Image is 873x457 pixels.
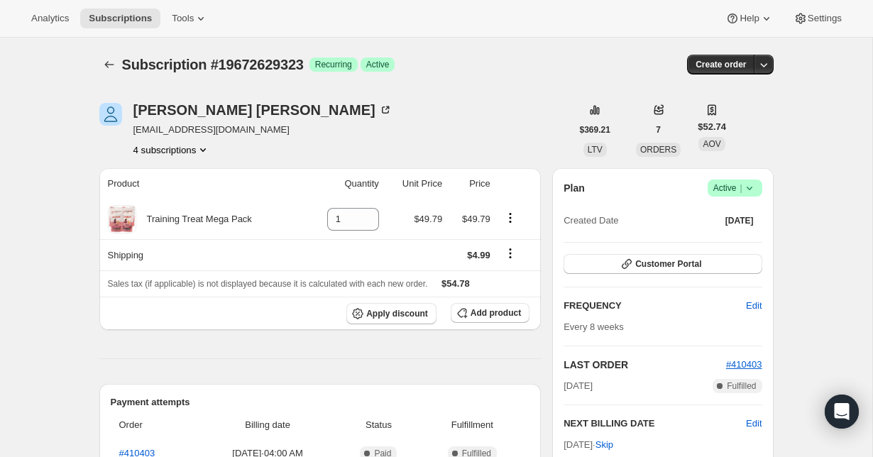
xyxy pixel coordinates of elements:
[163,9,216,28] button: Tools
[785,9,850,28] button: Settings
[499,246,522,261] button: Shipping actions
[698,120,726,134] span: $52.74
[587,434,622,456] button: Skip
[99,103,122,126] span: Shaun Larsen
[31,13,69,24] span: Analytics
[315,59,352,70] span: Recurring
[99,239,304,270] th: Shipping
[713,181,757,195] span: Active
[122,57,304,72] span: Subscription #19672629323
[746,417,762,431] button: Edit
[564,358,726,372] h2: LAST ORDER
[580,124,610,136] span: $369.21
[746,299,762,313] span: Edit
[304,168,383,199] th: Quantity
[703,139,720,149] span: AOV
[737,294,770,317] button: Edit
[588,145,603,155] span: LTV
[640,145,676,155] span: ORDERS
[366,308,428,319] span: Apply discount
[717,9,781,28] button: Help
[89,13,152,24] span: Subscriptions
[99,55,119,75] button: Subscriptions
[727,380,756,392] span: Fulfilled
[462,214,490,224] span: $49.79
[111,409,197,441] th: Order
[108,279,428,289] span: Sales tax (if applicable) is not displayed because it is calculated with each new order.
[564,321,624,332] span: Every 8 weeks
[564,181,585,195] h2: Plan
[687,55,754,75] button: Create order
[471,307,521,319] span: Add product
[499,210,522,226] button: Product actions
[740,13,759,24] span: Help
[441,278,470,289] span: $54.78
[202,418,334,432] span: Billing date
[424,418,522,432] span: Fulfillment
[446,168,495,199] th: Price
[571,120,619,140] button: $369.21
[80,9,160,28] button: Subscriptions
[564,439,613,450] span: [DATE] ·
[111,395,530,409] h2: Payment attempts
[740,182,742,194] span: |
[725,215,754,226] span: [DATE]
[133,143,211,157] button: Product actions
[451,303,529,323] button: Add product
[564,299,746,313] h2: FREQUENCY
[383,168,446,199] th: Unit Price
[726,359,762,370] a: #410403
[656,124,661,136] span: 7
[808,13,842,24] span: Settings
[414,214,442,224] span: $49.79
[564,379,593,393] span: [DATE]
[136,212,252,226] div: Training Treat Mega Pack
[647,120,669,140] button: 7
[346,303,436,324] button: Apply discount
[564,254,762,274] button: Customer Portal
[595,438,613,452] span: Skip
[467,250,490,260] span: $4.99
[825,395,859,429] div: Open Intercom Messenger
[564,214,618,228] span: Created Date
[99,168,304,199] th: Product
[717,211,762,231] button: [DATE]
[635,258,701,270] span: Customer Portal
[133,123,392,137] span: [EMAIL_ADDRESS][DOMAIN_NAME]
[23,9,77,28] button: Analytics
[366,59,390,70] span: Active
[726,358,762,372] button: #410403
[108,205,136,233] img: product img
[133,103,392,117] div: [PERSON_NAME] [PERSON_NAME]
[564,417,746,431] h2: NEXT BILLING DATE
[172,13,194,24] span: Tools
[342,418,414,432] span: Status
[696,59,746,70] span: Create order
